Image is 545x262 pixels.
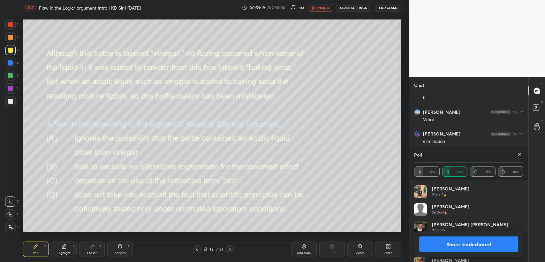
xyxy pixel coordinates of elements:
h5: 26.2s [432,210,441,216]
div: 7 [5,96,19,106]
div: Zoom [356,251,365,255]
div: LIVE [23,4,36,12]
button: unmute [309,4,332,12]
span: unmute [316,5,330,10]
p: G [541,118,543,122]
img: streak-poll-icon.44701ccd.svg [443,193,446,196]
div: E [100,244,102,248]
div: 26 [219,246,223,252]
div: Z [5,222,19,232]
p: D [541,100,543,104]
div: Shapes [115,251,125,255]
div: C [5,196,19,207]
img: streak-poll-icon.44701ccd.svg [443,229,446,232]
button: END CLASS [375,4,401,12]
div: X [5,209,19,220]
button: Share leaderboard [419,236,518,252]
div: 4 [5,58,19,68]
div: P [44,244,46,248]
div: H [72,244,74,248]
div: grid [409,94,528,213]
h5: 2 [442,192,443,198]
h5: 1 [442,228,443,234]
div: More [384,251,392,255]
button: CLASS SETTINGS [336,4,371,12]
h4: Flaw in the Logic/ argument Intro I KD Sir I [DATE] [39,5,141,11]
img: streak-poll-icon.44701ccd.svg [444,211,447,214]
div: 3 [5,45,19,55]
div: / [216,247,218,251]
h4: Poll [414,151,422,158]
div: 2 [5,32,19,42]
h5: • [440,228,442,234]
h5: 21.6s [432,192,440,198]
div: 6 [5,83,19,94]
div: 1 [5,19,18,30]
img: thumbnail.jpg [414,185,427,198]
p: T [541,82,543,87]
h5: 37.4s [432,228,440,234]
div: 15 [208,247,215,251]
div: Pen [33,251,39,255]
div: Eraser [87,251,97,255]
h4: [PERSON_NAME] [PERSON_NAME] [432,221,508,228]
img: thumbnail.jpg [414,221,427,234]
div: L [128,244,130,248]
div: Add Slide [297,251,311,255]
h4: [PERSON_NAME] [432,185,469,192]
p: Chat [409,77,429,94]
div: grid [414,185,523,262]
h4: [PERSON_NAME] [432,203,469,210]
div: 5 [5,71,19,81]
h5: • [441,210,442,216]
h5: • [440,192,442,198]
img: default.png [414,203,427,216]
div: 153 [299,6,304,9]
h5: 2 [442,210,444,216]
div: Highlight [57,251,71,255]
